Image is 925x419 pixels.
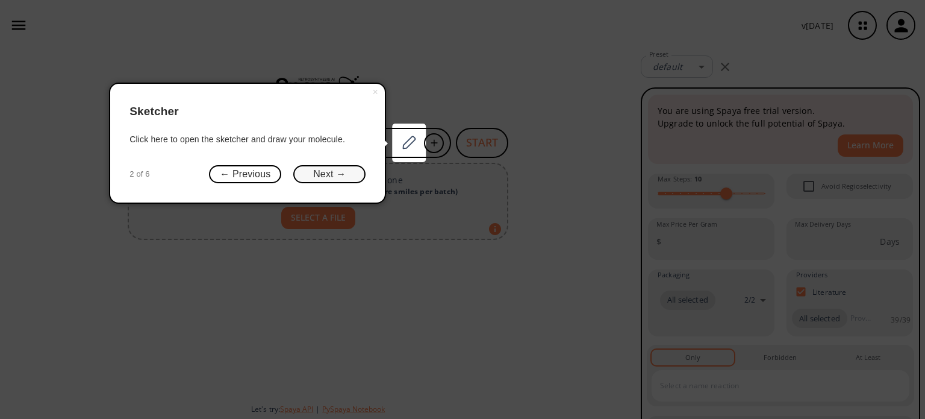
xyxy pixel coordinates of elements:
[129,168,149,180] span: 2 of 6
[129,133,366,146] div: Click here to open the sketcher and draw your molecule.
[129,93,366,130] header: Sketcher
[209,165,281,184] button: ← Previous
[366,84,385,101] button: Close
[293,165,366,184] button: Next →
